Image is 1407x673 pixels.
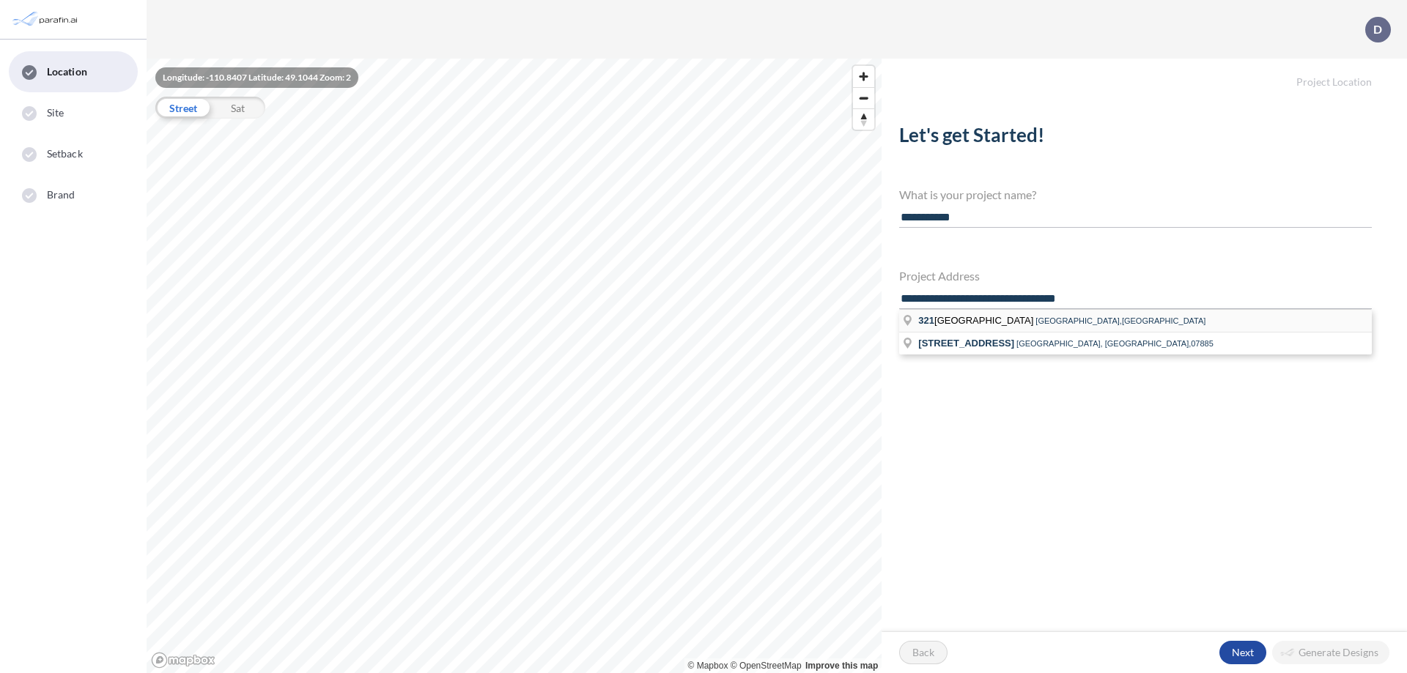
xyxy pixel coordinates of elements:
h4: What is your project name? [899,187,1372,201]
h4: Project Address [899,269,1372,283]
p: D [1373,23,1382,36]
span: 321 [918,315,934,326]
span: Zoom out [853,88,874,108]
span: [GEOGRAPHIC_DATA] [918,315,1035,326]
span: Brand [47,187,75,202]
button: Reset bearing to north [853,108,874,130]
img: Parafin [11,6,82,33]
span: [STREET_ADDRESS] [918,338,1014,349]
canvas: Map [147,59,882,673]
div: Street [155,97,210,119]
a: Mapbox [688,661,728,671]
span: Setback [47,146,83,161]
span: Site [47,105,64,120]
p: Next [1232,645,1254,660]
h2: Let's get Started! [899,124,1372,152]
button: Zoom out [853,87,874,108]
span: Location [47,64,87,79]
button: Zoom in [853,66,874,87]
button: Next [1219,641,1266,664]
a: OpenStreetMap [731,661,802,671]
span: [GEOGRAPHIC_DATA],[GEOGRAPHIC_DATA] [1035,316,1205,325]
div: Longitude: -110.8407 Latitude: 49.1044 Zoom: 2 [155,67,358,88]
a: Improve this map [805,661,878,671]
div: Sat [210,97,265,119]
a: Mapbox homepage [151,652,215,669]
h5: Project Location [882,59,1407,89]
span: [GEOGRAPHIC_DATA], [GEOGRAPHIC_DATA],07885 [1016,339,1214,348]
span: Reset bearing to north [853,109,874,130]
